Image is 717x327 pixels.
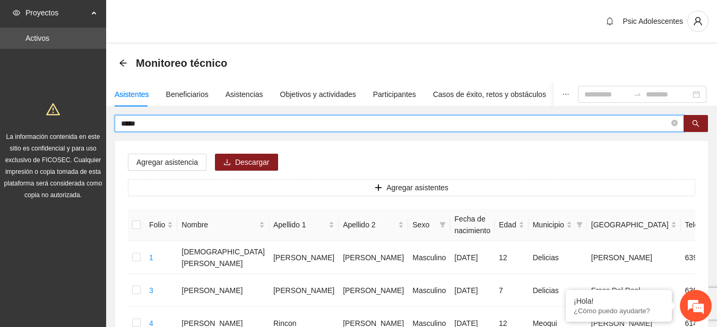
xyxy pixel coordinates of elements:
[574,297,664,305] div: ¡Hola!
[136,55,227,72] span: Monitoreo técnico
[633,90,642,99] span: swap-right
[25,2,88,23] span: Proyectos
[115,89,149,100] div: Asistentes
[587,241,681,274] td: [PERSON_NAME]
[495,241,529,274] td: 12
[25,34,49,42] a: Activos
[166,89,209,100] div: Beneficiarios
[692,120,699,128] span: search
[576,222,583,228] span: filter
[373,89,416,100] div: Participantes
[177,274,269,307] td: [PERSON_NAME]
[450,274,495,307] td: [DATE]
[5,216,202,253] textarea: Escriba su mensaje y pulse “Intro”
[499,219,516,231] span: Edad
[46,102,60,116] span: warning
[119,59,127,68] div: Back
[587,274,681,307] td: Fracc Del Real
[339,241,408,274] td: [PERSON_NAME]
[177,209,269,241] th: Nombre
[495,209,529,241] th: Edad
[128,154,206,171] button: Agregar asistencia
[412,219,435,231] span: Sexo
[223,158,231,167] span: download
[587,209,681,241] th: Colonia
[688,16,708,26] span: user
[128,179,695,196] button: plusAgregar asistentes
[437,217,448,233] span: filter
[269,209,339,241] th: Apellido 1
[375,184,382,192] span: plus
[269,274,339,307] td: [PERSON_NAME]
[226,89,263,100] div: Asistencias
[450,241,495,274] td: [DATE]
[602,17,618,25] span: bell
[13,9,20,16] span: eye
[671,120,678,126] span: close-circle
[439,222,446,228] span: filter
[145,209,177,241] th: Folio
[623,17,683,25] span: Psic Adolescentes
[177,241,269,274] td: [DEMOGRAPHIC_DATA][PERSON_NAME]
[174,5,200,31] div: Minimizar ventana de chat en vivo
[529,241,587,274] td: Delicias
[574,217,585,233] span: filter
[408,241,450,274] td: Masculino
[235,156,270,168] span: Descargar
[574,307,664,315] p: ¿Cómo puedo ayudarte?
[554,82,578,107] button: ellipsis
[62,104,146,211] span: Estamos en línea.
[149,253,153,262] a: 1
[529,274,587,307] td: Delicias
[55,54,178,68] div: Chatee con nosotros ahora
[529,209,587,241] th: Municipio
[136,156,198,168] span: Agregar asistencia
[273,219,326,231] span: Apellido 1
[450,209,495,241] th: Fecha de nacimiento
[495,274,529,307] td: 7
[339,274,408,307] td: [PERSON_NAME]
[687,11,709,32] button: user
[633,90,642,99] span: to
[601,13,618,30] button: bell
[533,219,564,231] span: Municipio
[408,274,450,307] td: Masculino
[119,59,127,67] span: arrow-left
[149,286,153,295] a: 3
[280,89,356,100] div: Objetivos y actividades
[215,154,278,171] button: downloadDescargar
[386,182,448,193] span: Agregar asistentes
[4,133,102,199] span: La información contenida en este sitio es confidencial y para uso exclusivo de FICOSEC. Cualquier...
[269,241,339,274] td: [PERSON_NAME]
[182,219,257,231] span: Nombre
[149,219,165,231] span: Folio
[562,91,569,98] span: ellipsis
[684,115,708,132] button: search
[343,219,396,231] span: Apellido 2
[671,119,678,129] span: close-circle
[591,219,669,231] span: [GEOGRAPHIC_DATA]
[433,89,546,100] div: Casos de éxito, retos y obstáculos
[339,209,408,241] th: Apellido 2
